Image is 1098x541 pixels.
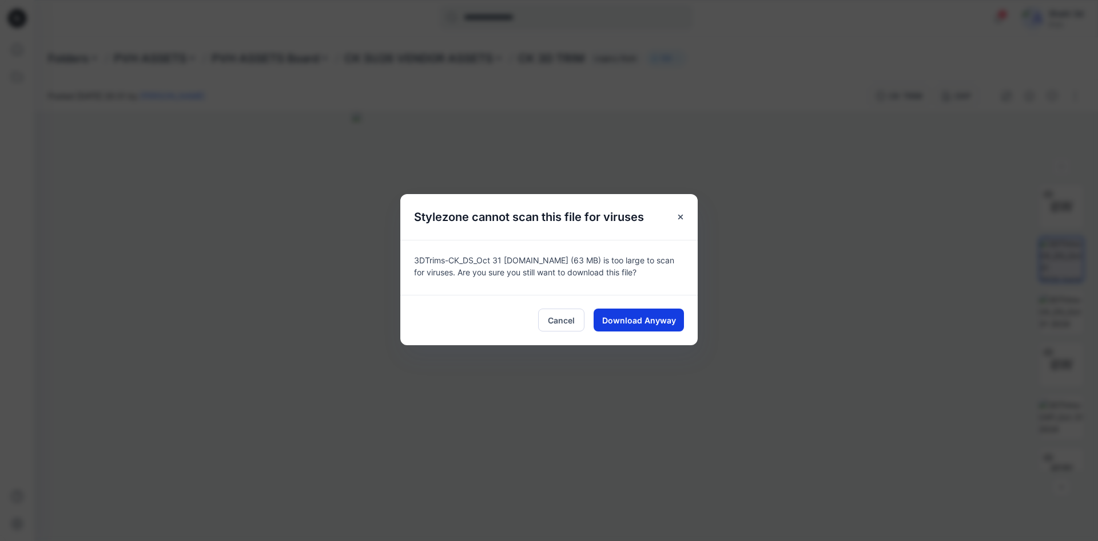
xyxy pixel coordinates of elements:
div: 3DTrims-CK_DS_Oct 31 [DOMAIN_NAME] (63 MB) is too large to scan for viruses. Are you sure you sti... [400,240,698,295]
button: Cancel [538,309,584,331]
button: Download Anyway [594,309,684,331]
h5: Stylezone cannot scan this file for viruses [400,194,658,240]
span: Download Anyway [602,314,676,326]
span: Cancel [548,314,575,326]
button: Close [670,207,691,227]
